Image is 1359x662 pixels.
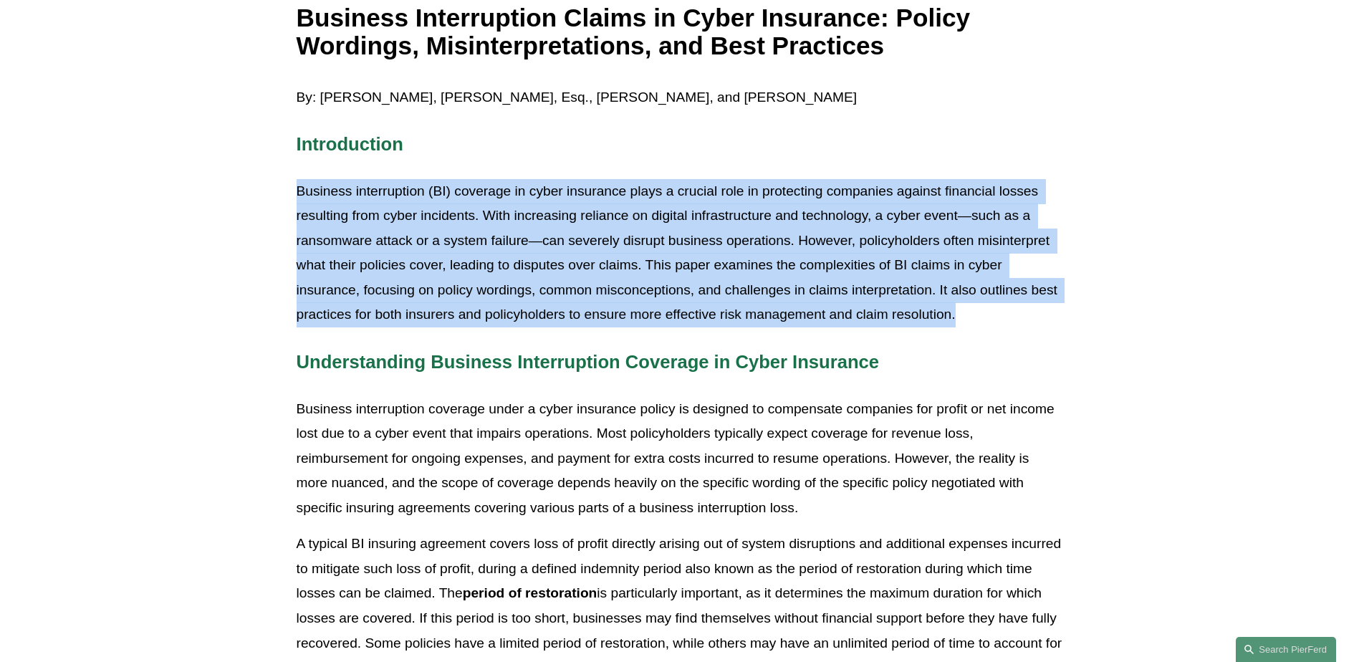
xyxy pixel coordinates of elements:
a: Search this site [1236,637,1336,662]
strong: period of restoration [463,585,597,600]
span: Introduction [297,134,403,154]
p: Business interruption coverage under a cyber insurance policy is designed to compensate companies... [297,397,1063,521]
span: Understanding Business Interruption Coverage in Cyber Insurance [297,352,879,372]
p: By: [PERSON_NAME], [PERSON_NAME], Esq., [PERSON_NAME], and [PERSON_NAME] [297,85,1063,110]
h1: Business Interruption Claims in Cyber Insurance: Policy Wordings, Misinterpretations, and Best Pr... [297,4,1063,59]
p: Business interruption (BI) coverage in cyber insurance plays a crucial role in protecting compani... [297,179,1063,327]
